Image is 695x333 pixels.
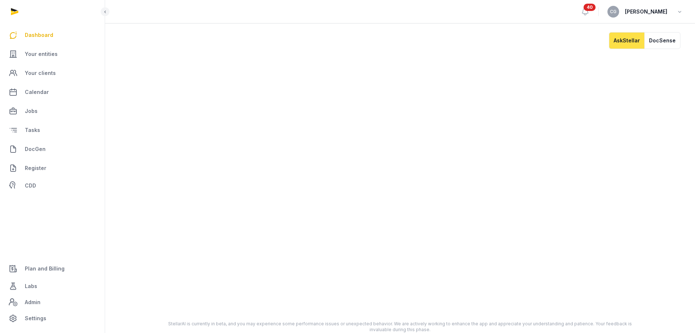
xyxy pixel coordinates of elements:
[25,181,36,190] span: CDD
[625,7,667,16] span: [PERSON_NAME]
[25,264,65,273] span: Plan and Billing
[6,121,99,139] a: Tasks
[610,10,617,14] span: CG
[25,88,49,97] span: Calendar
[644,32,680,49] button: DocSense
[25,164,46,173] span: Register
[25,31,53,39] span: Dashboard
[164,321,636,333] div: StellarAI is currently in beta, and you may experience some performance issues or unexpected beha...
[25,298,40,307] span: Admin
[25,107,38,116] span: Jobs
[609,32,644,49] button: AskStellar
[25,282,37,291] span: Labs
[25,50,58,58] span: Your entities
[6,102,99,120] a: Jobs
[6,310,99,327] a: Settings
[607,6,619,18] button: CG
[6,64,99,82] a: Your clients
[6,45,99,63] a: Your entities
[6,83,99,101] a: Calendar
[25,69,56,77] span: Your clients
[25,314,46,323] span: Settings
[6,178,99,193] a: CDD
[6,26,99,44] a: Dashboard
[25,126,40,135] span: Tasks
[6,277,99,295] a: Labs
[6,140,99,158] a: DocGen
[6,295,99,310] a: Admin
[6,159,99,177] a: Register
[6,260,99,277] a: Plan and Billing
[25,145,46,154] span: DocGen
[584,4,596,11] span: 40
